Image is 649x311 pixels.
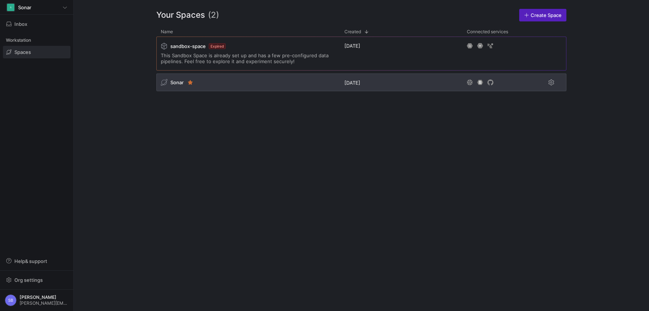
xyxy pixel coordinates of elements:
[344,29,361,34] span: Created
[170,79,184,85] span: Sonar
[156,74,566,94] div: Press SPACE to select this row.
[18,4,31,10] span: Sonar
[156,37,566,74] div: Press SPACE to select this row.
[467,29,508,34] span: Connected services
[3,274,70,286] button: Org settings
[14,277,43,283] span: Org settings
[519,9,566,21] a: Create Space
[5,294,17,306] div: SB
[3,18,70,30] button: Inbox
[344,43,360,49] span: [DATE]
[7,4,14,11] div: S
[3,278,70,284] a: Org settings
[3,255,70,267] button: Help& support
[344,80,360,86] span: [DATE]
[170,43,206,49] span: sandbox-space
[156,9,205,21] span: Your Spaces
[208,9,219,21] span: (2)
[14,258,47,264] span: Help & support
[161,29,173,34] span: Name
[3,35,70,46] div: Workstation
[14,49,31,55] span: Spaces
[3,293,70,308] button: SB[PERSON_NAME][PERSON_NAME][EMAIL_ADDRESS][DOMAIN_NAME]
[531,12,562,18] span: Create Space
[14,21,27,27] span: Inbox
[20,295,69,300] span: [PERSON_NAME]
[209,43,226,49] span: Expired
[3,46,70,58] a: Spaces
[20,301,69,306] span: [PERSON_NAME][EMAIL_ADDRESS][DOMAIN_NAME]
[161,52,336,64] span: This Sandbox Space is already set up and has a few pre-configured data pipelines. Feel free to ex...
